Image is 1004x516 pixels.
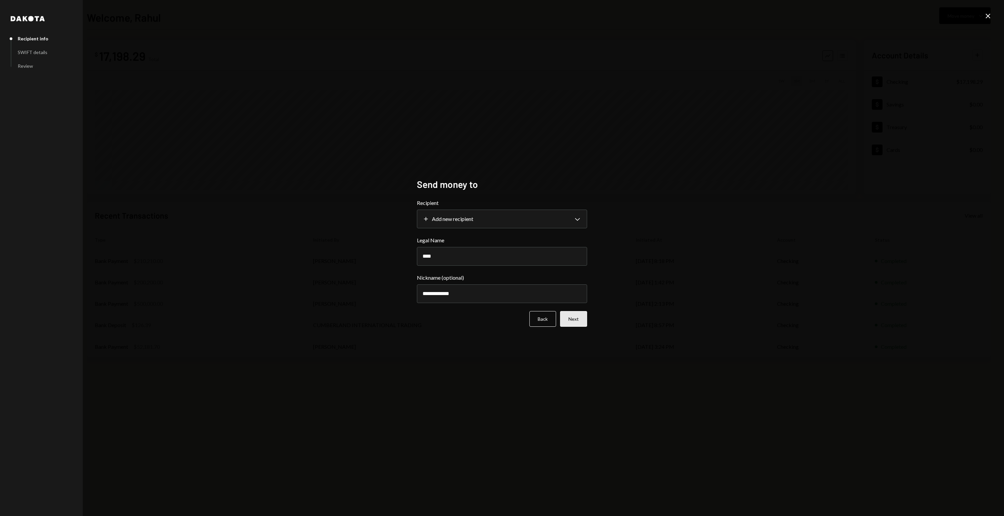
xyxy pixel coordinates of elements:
label: Nickname (optional) [417,274,587,282]
label: Recipient [417,199,587,207]
button: Back [529,311,556,327]
button: Recipient [417,210,587,228]
button: Next [560,311,587,327]
div: Recipient info [18,36,48,41]
label: Legal Name [417,236,587,244]
h2: Send money to [417,178,587,191]
div: SWIFT details [18,49,47,55]
div: Review [18,63,33,69]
